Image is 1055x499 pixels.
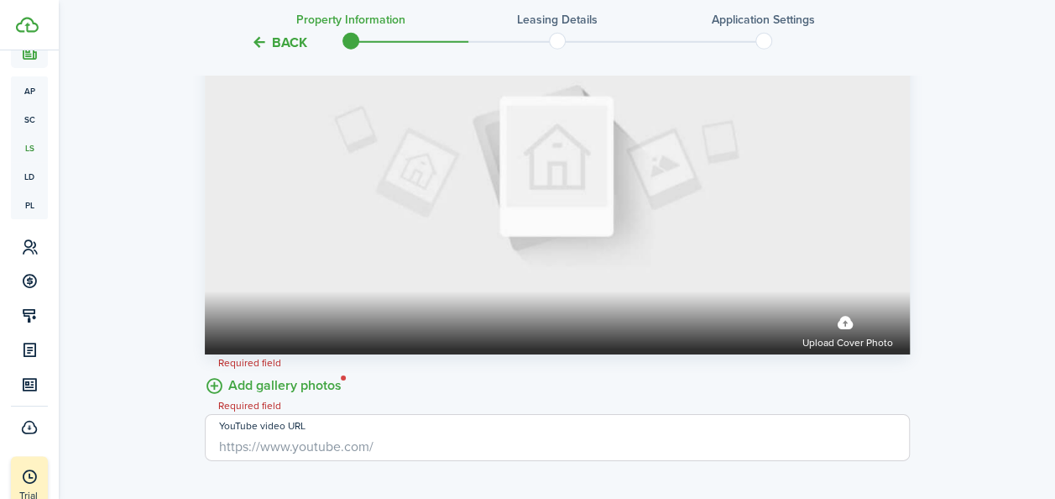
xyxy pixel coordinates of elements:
[517,11,598,29] h3: Leasing details
[251,34,307,51] button: Back
[11,134,48,162] a: ls
[16,17,39,33] img: TenantCloud
[11,105,48,134] a: sc
[802,308,893,353] label: Upload cover photo
[11,76,48,105] a: ap
[11,162,48,191] a: ld
[296,11,405,29] h3: Property information
[11,191,48,219] a: pl
[802,336,893,353] span: Upload cover photo
[205,355,295,371] div: Required field
[205,414,910,461] input: https://www.youtube.com/
[712,11,815,29] h3: Application settings
[205,397,295,414] div: Required field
